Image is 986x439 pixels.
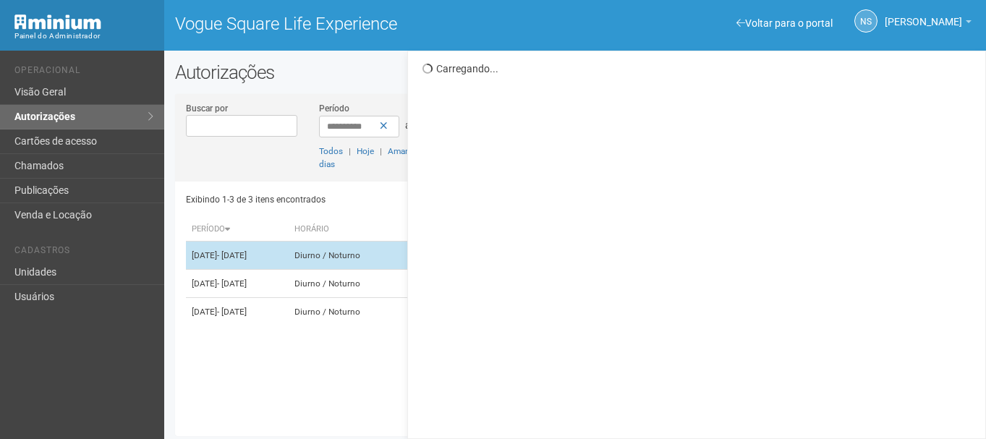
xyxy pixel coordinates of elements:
[289,298,408,326] td: Diurno / Noturno
[14,245,153,260] li: Cadastros
[186,218,288,242] th: Período
[289,218,408,242] th: Horário
[217,278,247,289] span: - [DATE]
[736,17,833,29] a: Voltar para o portal
[175,61,975,83] h2: Autorizações
[885,2,962,27] span: Nicolle Silva
[319,146,343,156] a: Todos
[14,14,101,30] img: Minium
[14,65,153,80] li: Operacional
[885,18,972,30] a: [PERSON_NAME]
[854,9,877,33] a: NS
[175,14,564,33] h1: Vogue Square Life Experience
[422,62,974,75] div: Carregando...
[405,119,411,131] span: a
[380,146,382,156] span: |
[217,250,247,260] span: - [DATE]
[186,189,571,210] div: Exibindo 1-3 de 3 itens encontrados
[289,270,408,298] td: Diurno / Noturno
[357,146,374,156] a: Hoje
[289,242,408,270] td: Diurno / Noturno
[319,102,349,115] label: Período
[14,30,153,43] div: Painel do Administrador
[186,270,288,298] td: [DATE]
[388,146,420,156] a: Amanhã
[186,298,288,326] td: [DATE]
[349,146,351,156] span: |
[217,307,247,317] span: - [DATE]
[186,242,288,270] td: [DATE]
[186,102,228,115] label: Buscar por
